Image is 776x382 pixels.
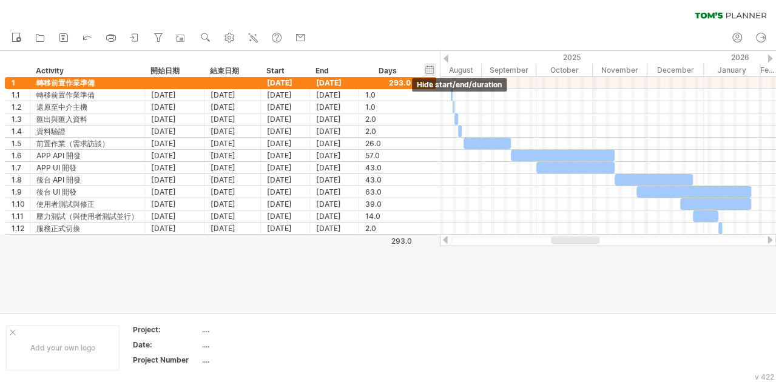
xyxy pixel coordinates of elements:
div: [DATE] [151,101,198,113]
div: [DATE] [310,186,359,198]
div: [DATE] [310,89,359,101]
div: [DATE] [211,89,254,101]
div: 後台 API 開發 [36,174,138,186]
div: [DATE] [211,101,254,113]
div: Days [359,65,416,77]
div: [DATE] [151,198,198,210]
div: [DATE] [261,138,310,149]
div: [DATE] [310,174,359,186]
div: [DATE] [261,186,310,198]
div: Activity [36,65,138,77]
div: 服務正式切換 [36,223,138,234]
div: [DATE] [261,162,310,173]
div: 匯出與匯入資料 [36,113,138,125]
div: 63.0 [365,186,411,198]
div: 1.7 [12,162,30,173]
div: 1.0 [365,101,411,113]
div: 1.8 [12,174,30,186]
div: 2.0 [365,126,411,137]
div: January 2026 [704,64,760,76]
div: [DATE] [211,150,254,161]
div: 1.12 [12,223,30,234]
div: 1.3 [12,113,30,125]
div: [DATE] [151,89,198,101]
div: Project: [133,324,200,335]
div: 39.0 [365,198,411,210]
div: 壓力測試（與使用者測試並行） [36,210,138,222]
div: 43.0 [365,162,411,173]
div: [DATE] [211,223,254,234]
div: 開始日期 [150,65,197,77]
div: 使用者測試與修正 [36,198,138,210]
div: [DATE] [261,89,310,101]
div: 1.10 [12,198,30,210]
div: .... [202,340,304,350]
div: 轉移前置作業準備 [36,77,138,89]
div: 結束日期 [210,65,254,77]
div: Add your own logo [6,325,120,370]
div: 1.9 [12,186,30,198]
div: Date: [133,340,200,350]
div: 293.0 [360,236,412,246]
div: [DATE] [211,198,254,210]
div: [DATE] [261,126,310,137]
div: [DATE] [261,101,310,113]
div: [DATE] [211,138,254,149]
div: End [315,65,352,77]
div: 1.5 [12,138,30,149]
span: hide start/end/duration [417,80,502,89]
div: [DATE] [261,113,310,125]
div: 1.1 [12,89,30,101]
div: 1.4 [12,126,30,137]
div: [DATE] [151,223,198,234]
div: 14.0 [365,210,411,222]
div: Start [266,65,303,77]
div: November 2025 [593,64,647,76]
div: [DATE] [211,126,254,137]
div: [DATE] [261,77,310,89]
div: [DATE] [151,162,198,173]
div: 2.0 [365,113,411,125]
div: 前置作業（需求訪談） [36,138,138,149]
div: [DATE] [261,210,310,222]
div: December 2025 [647,64,704,76]
div: [DATE] [211,174,254,186]
div: [DATE] [310,150,359,161]
div: [DATE] [151,174,198,186]
div: 57.0 [365,150,411,161]
div: 1.2 [12,101,30,113]
div: [DATE] [211,113,254,125]
div: 43.0 [365,174,411,186]
div: August 2025 [425,64,482,76]
div: [DATE] [151,113,198,125]
div: [DATE] [310,77,359,89]
div: [DATE] [151,150,198,161]
div: 1.6 [12,150,30,161]
div: [DATE] [310,126,359,137]
div: [DATE] [310,113,359,125]
div: 資料驗證 [36,126,138,137]
div: [DATE] [211,210,254,222]
div: [DATE] [310,162,359,173]
div: 26.0 [365,138,411,149]
div: 轉移前置作業準備 [36,89,138,101]
div: 1.11 [12,210,30,222]
div: [DATE] [151,138,198,149]
div: [DATE] [151,210,198,222]
div: Project Number [133,355,200,365]
div: 後台 UI 開發 [36,186,138,198]
div: [DATE] [261,150,310,161]
div: [DATE] [310,138,359,149]
div: 2.0 [365,223,411,234]
div: [DATE] [211,162,254,173]
div: [DATE] [261,174,310,186]
div: 1 [12,77,30,89]
div: [DATE] [310,101,359,113]
div: 1.0 [365,89,411,101]
div: APP API 開發 [36,150,138,161]
div: 還原至中介主機 [36,101,138,113]
div: [DATE] [261,198,310,210]
div: [DATE] [310,210,359,222]
div: [DATE] [151,186,198,198]
div: .... [202,324,304,335]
